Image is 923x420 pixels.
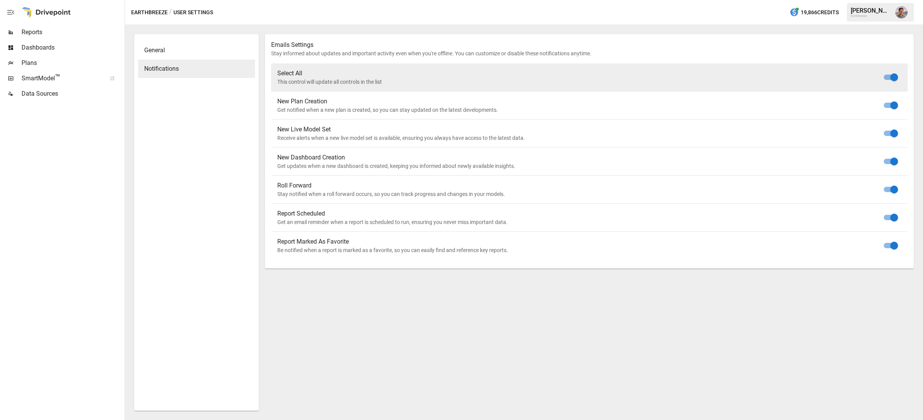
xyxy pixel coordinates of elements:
[786,5,842,20] button: 19,866Credits
[277,246,889,254] p: Be notified when a report is marked as a favorite, so you can easily find and reference key reports.
[277,237,889,246] span: Report Marked As Favorite
[891,2,912,23] button: Jordan Benjamin
[22,89,123,98] span: Data Sources
[277,78,889,86] p: This control will update all controls in the list
[851,14,891,18] div: Earthbreeze
[895,6,908,18] img: Jordan Benjamin
[277,97,889,106] span: New Plan Creation
[277,218,889,226] p: Get an email reminder when a report is scheduled to run, ensuring you never miss important data.
[22,58,123,68] span: Plans
[277,153,889,162] span: New Dashboard Creation
[22,28,123,37] span: Reports
[138,60,255,78] div: Notifications
[271,50,908,57] p: Stay informed about updates and important activity even when you're offline. You can customize or...
[801,8,839,17] span: 19,866 Credits
[22,74,102,83] span: SmartModel
[277,181,889,190] span: Roll Forward
[851,7,891,14] div: [PERSON_NAME]
[277,162,889,170] p: Get updates when a new dashboard is created, keeping you informed about newly available insights.
[277,125,889,134] span: New Live Model Set
[138,41,255,60] div: General
[144,64,249,73] span: Notifications
[169,8,172,17] div: /
[55,73,60,82] span: ™
[131,8,168,17] button: Earthbreeze
[277,69,889,78] span: Select All
[277,134,889,142] p: Receive alerts when a new live model set is available, ensuring you always have access to the lat...
[277,190,889,198] p: Stay notified when a roll forward occurs, so you can track progress and changes in your models.
[277,106,889,114] p: Get notified when a new plan is created, so you can stay updated on the latest developments.
[271,40,908,50] p: Emails Settings
[277,209,889,218] span: Report Scheduled
[22,43,123,52] span: Dashboards
[144,46,249,55] span: General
